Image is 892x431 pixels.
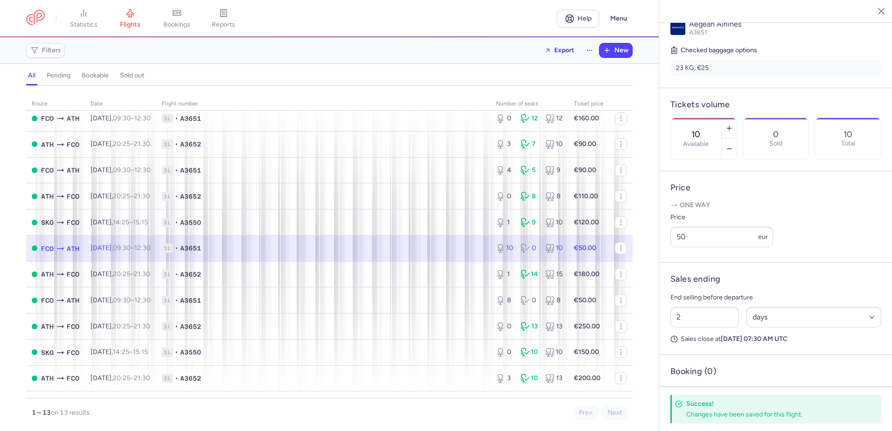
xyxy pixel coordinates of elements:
span: FCO [67,373,79,383]
span: A3651 [180,243,201,253]
h4: sold out [120,71,144,80]
span: FCO [41,295,54,306]
strong: €90.00 [574,166,596,174]
span: – [113,374,150,382]
div: 0 [496,114,513,123]
span: 1L [162,243,173,253]
time: 15:15 [133,218,148,226]
div: 10 [496,243,513,253]
span: – [113,218,148,226]
time: 21:30 [134,374,150,382]
div: 0 [496,348,513,357]
span: A3651 [180,114,201,123]
div: 3 [496,374,513,383]
span: ATH [67,295,79,306]
span: bookings [163,21,190,29]
span: A3651 [180,296,201,305]
span: A3651 [180,166,201,175]
label: Available [683,140,709,148]
div: Changes have been saved for this flight. [686,410,861,419]
div: 0 [496,192,513,201]
th: Flight number [156,97,490,111]
span: A3651 [689,28,707,36]
span: • [175,166,178,175]
span: • [175,114,178,123]
h4: Tickets volume [670,99,881,110]
th: number of seats [490,97,568,111]
span: • [175,322,178,331]
span: • [175,192,178,201]
span: 1L [162,296,173,305]
div: 12 [521,114,538,123]
time: 09:30 [113,296,131,304]
span: – [113,192,150,200]
span: 1L [162,114,173,123]
button: Menu [605,10,633,28]
button: Filters [27,43,64,57]
time: 20:25 [113,322,130,330]
span: 1L [162,348,173,357]
time: 21:30 [134,140,150,148]
time: 12:30 [134,114,151,122]
span: [DATE], [91,270,150,278]
div: 13 [545,322,563,331]
span: ATH [41,191,54,202]
span: Help [578,15,592,22]
span: Export [554,47,574,54]
span: A3550 [180,348,201,357]
span: FCO [67,348,79,358]
span: FCO [67,191,79,202]
time: 21:30 [134,270,150,278]
button: Prev. [574,406,599,420]
h4: Booking (0) [670,366,716,377]
span: FCO [67,139,79,150]
span: Filters [42,47,61,54]
div: 10 [521,374,538,383]
span: A3550 [180,218,201,227]
div: 1 [496,218,513,227]
span: reports [212,21,235,29]
span: • [175,270,178,279]
span: ATH [41,269,54,279]
p: Sold [769,140,782,147]
span: – [113,140,150,148]
button: Next [602,406,627,420]
p: End selling before departure [670,292,881,303]
a: bookings [153,8,200,29]
strong: €50.00 [574,244,596,252]
div: 12 [545,114,563,123]
div: 14 [521,270,538,279]
a: CitizenPlane red outlined logo [26,10,45,27]
div: 10 [545,139,563,149]
span: – [113,270,150,278]
input: ## [670,307,739,327]
time: 12:30 [134,244,151,252]
time: 12:30 [134,296,151,304]
div: 3 [496,139,513,149]
span: – [113,322,150,330]
span: • [175,218,178,227]
span: • [175,374,178,383]
span: ATH [67,113,79,124]
time: 20:25 [113,140,130,148]
span: ATH [67,243,79,254]
span: [DATE], [91,140,150,148]
span: New [614,47,628,54]
span: – [113,244,151,252]
strong: €200.00 [574,374,600,382]
strong: €90.00 [574,140,596,148]
span: 1L [162,374,173,383]
div: 8 [545,296,563,305]
span: statistics [70,21,98,29]
strong: [DATE] 07:30 AM UTC [721,335,787,343]
span: • [175,348,178,357]
span: [DATE], [91,374,150,382]
span: SKG [41,217,54,228]
div: 9 [545,166,563,175]
th: Ticket price [568,97,609,111]
li: 23 KG, €25 [670,60,881,76]
time: 21:30 [134,322,150,330]
div: 8 [545,192,563,201]
strong: €110.00 [574,192,598,200]
div: 10 [545,243,563,253]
